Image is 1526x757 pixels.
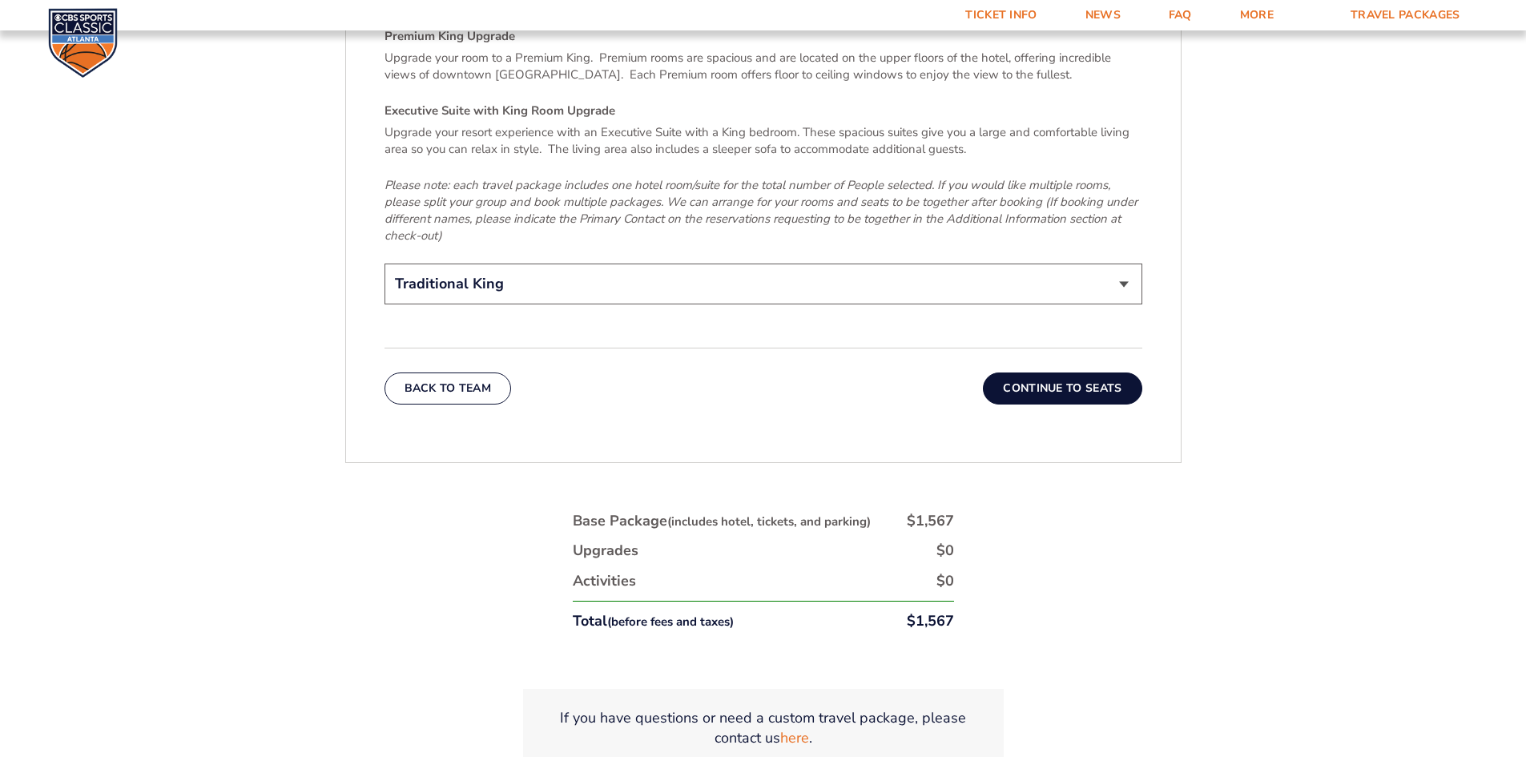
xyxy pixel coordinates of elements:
[385,50,1142,83] p: Upgrade your room to a Premium King. Premium rooms are spacious and are located on the upper floo...
[907,611,954,631] div: $1,567
[573,541,638,561] div: Upgrades
[573,571,636,591] div: Activities
[48,8,118,78] img: CBS Sports Classic
[385,124,1142,158] p: Upgrade your resort experience with an Executive Suite with a King bedroom. These spacious suites...
[385,28,1142,45] h4: Premium King Upgrade
[607,614,734,630] small: (before fees and taxes)
[573,611,734,631] div: Total
[667,513,871,529] small: (includes hotel, tickets, and parking)
[385,372,512,405] button: Back To Team
[385,177,1137,244] em: Please note: each travel package includes one hotel room/suite for the total number of People sel...
[573,511,871,531] div: Base Package
[385,103,1142,119] h4: Executive Suite with King Room Upgrade
[780,728,809,748] a: here
[936,571,954,591] div: $0
[542,708,984,748] p: If you have questions or need a custom travel package, please contact us .
[936,541,954,561] div: $0
[907,511,954,531] div: $1,567
[983,372,1141,405] button: Continue To Seats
